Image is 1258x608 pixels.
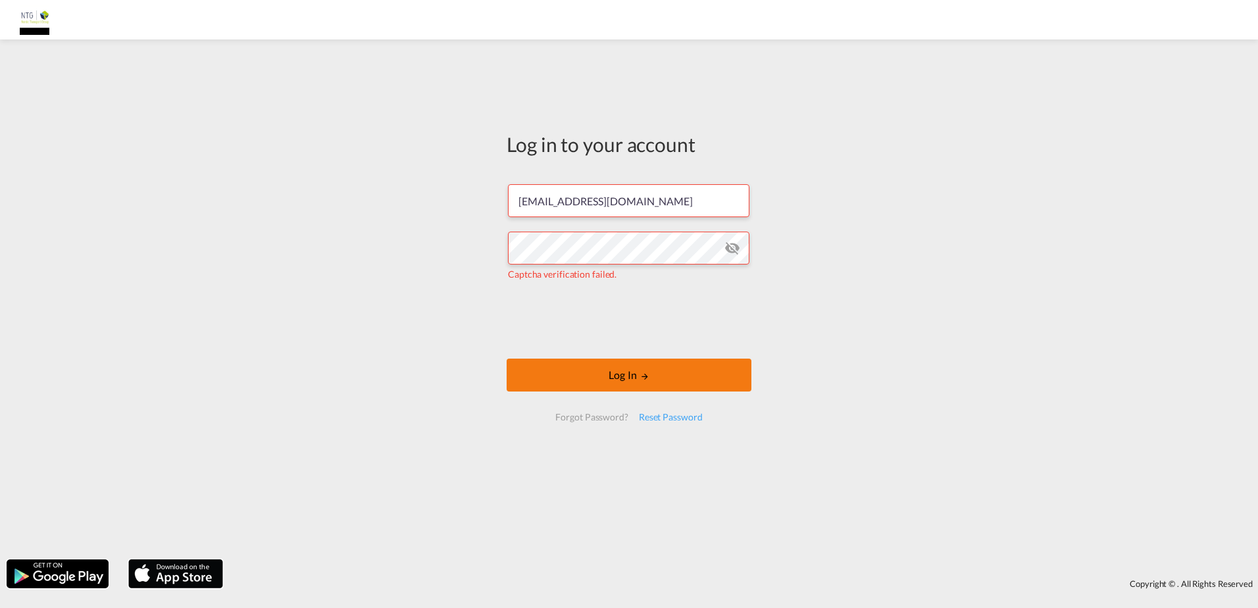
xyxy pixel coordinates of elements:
[230,572,1258,595] div: Copyright © . All Rights Reserved
[508,184,749,217] input: Enter email/phone number
[529,294,729,345] iframe: reCAPTCHA
[20,5,49,35] img: b7b96920c17411eca9de8ddf9a75f21b.JPG
[724,240,740,256] md-icon: icon-eye-off
[507,130,751,158] div: Log in to your account
[507,359,751,392] button: LOGIN
[550,405,633,429] div: Forgot Password?
[634,405,708,429] div: Reset Password
[508,268,616,280] span: Captcha verification failed.
[5,558,110,590] img: google.png
[127,558,224,590] img: apple.png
